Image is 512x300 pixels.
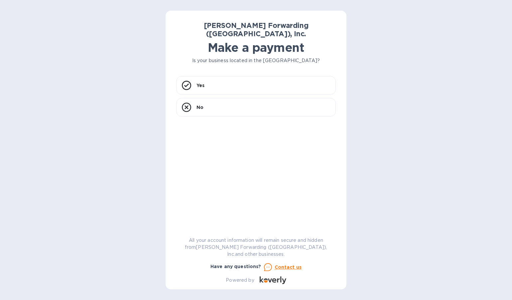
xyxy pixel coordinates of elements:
p: No [196,104,203,111]
b: [PERSON_NAME] Forwarding ([GEOGRAPHIC_DATA]), Inc. [204,21,309,38]
p: Is your business located in the [GEOGRAPHIC_DATA]? [176,57,336,64]
b: Have any questions? [210,264,261,269]
p: Powered by [226,277,254,284]
u: Contact us [275,264,302,270]
p: Yes [196,82,204,89]
h1: Make a payment [176,41,336,54]
p: All your account information will remain secure and hidden from [PERSON_NAME] Forwarding ([GEOGRA... [176,237,336,258]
